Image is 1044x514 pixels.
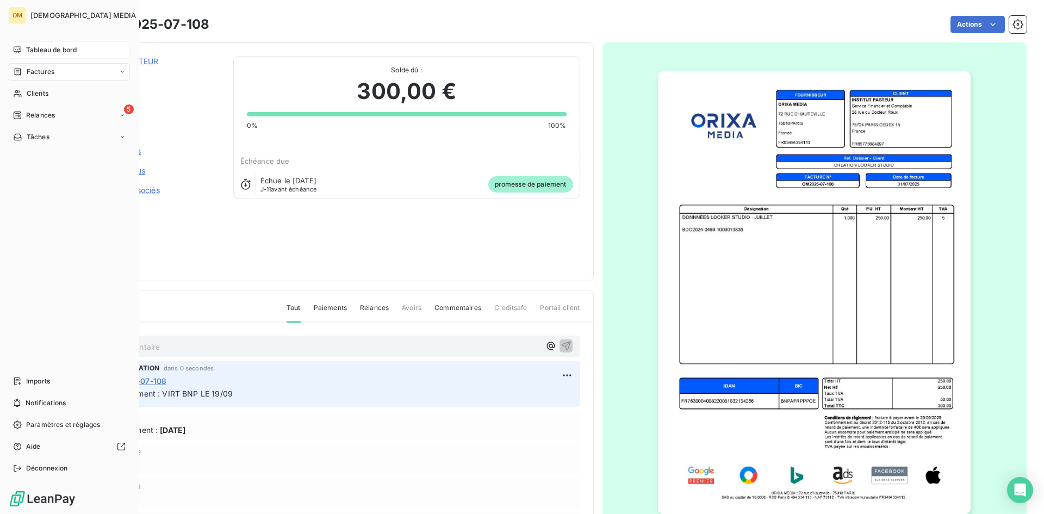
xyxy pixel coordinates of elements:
[950,16,1005,33] button: Actions
[434,303,481,321] span: Commentaires
[260,185,271,193] span: J-11
[658,71,971,514] img: invoice_thumbnail
[247,65,567,75] span: Solde dû :
[124,104,134,114] span: 5
[260,186,317,193] span: avant échéance
[26,398,66,408] span: Notifications
[360,303,389,321] span: Relances
[160,424,185,436] span: [DATE]
[26,45,77,55] span: Tableau de bord
[27,67,54,77] span: Factures
[540,303,580,321] span: Portail client
[72,389,233,398] span: Promesse de paiement : VIRT BNP LE 19/09
[402,303,421,321] span: Avoirs
[102,15,209,34] h3: OM2025-07-108
[27,132,49,142] span: Tâches
[85,69,220,78] span: 411IPA
[26,463,68,473] span: Déconnexion
[247,121,258,131] span: 0%
[488,176,573,193] span: promesse de paiement
[287,303,301,323] span: Tout
[9,7,26,24] div: OM
[314,303,347,321] span: Paiements
[9,490,76,507] img: Logo LeanPay
[9,438,130,455] a: Aide
[27,89,48,98] span: Clients
[548,121,567,131] span: 100%
[357,75,456,108] span: 300,00 €
[26,420,100,430] span: Paramètres et réglages
[260,176,316,185] span: Échue le [DATE]
[494,303,527,321] span: Creditsafe
[240,157,290,165] span: Échéance due
[26,110,55,120] span: Relances
[164,365,214,371] span: dans 0 secondes
[26,376,50,386] span: Imports
[1007,477,1033,503] div: Open Intercom Messenger
[26,442,41,451] span: Aide
[30,11,136,20] span: [DEMOGRAPHIC_DATA] MEDIA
